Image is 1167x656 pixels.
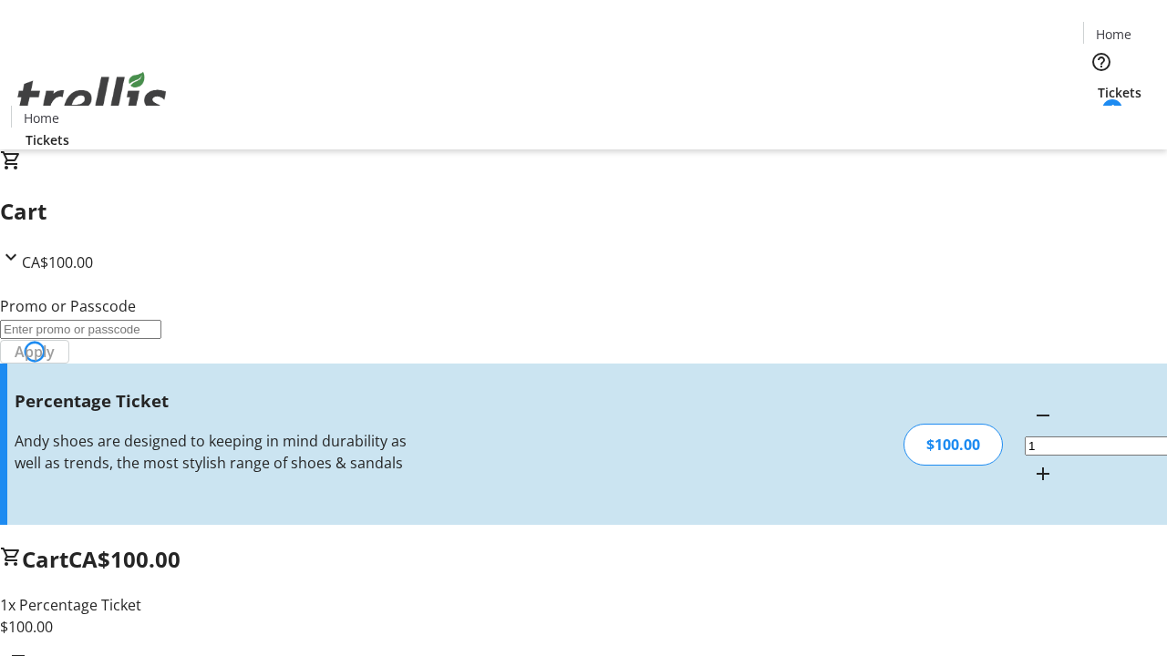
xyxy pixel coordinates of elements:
span: Tickets [1098,83,1141,102]
a: Tickets [1083,83,1156,102]
span: Home [24,108,59,128]
span: Home [1096,25,1131,44]
button: Increment by one [1025,456,1061,492]
h3: Percentage Ticket [15,388,413,414]
button: Help [1083,44,1120,80]
a: Home [12,108,70,128]
button: Cart [1083,102,1120,138]
button: Decrement by one [1025,397,1061,434]
span: CA$100.00 [68,544,181,574]
div: Andy shoes are designed to keeping in mind durability as well as trends, the most stylish range o... [15,430,413,474]
div: $100.00 [904,424,1003,466]
a: Tickets [11,130,84,149]
span: Tickets [26,130,69,149]
span: CA$100.00 [22,252,93,272]
a: Home [1084,25,1142,44]
img: Orient E2E Organization Zk2cuvdVaT's Logo [11,52,173,143]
